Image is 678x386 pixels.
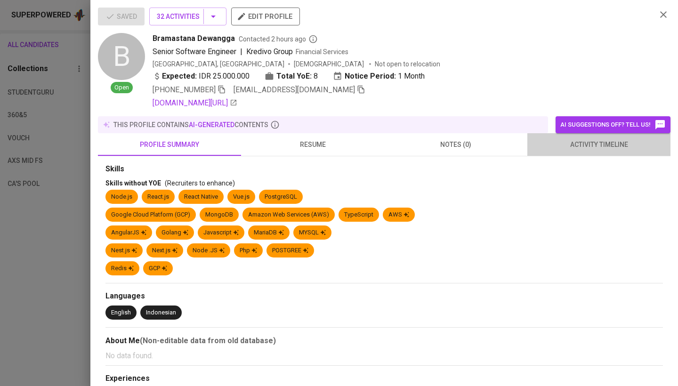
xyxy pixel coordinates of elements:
span: Senior Software Engineer [153,47,236,56]
b: (Non-editable data from old database) [140,336,276,345]
span: Contacted 2 hours ago [239,34,318,44]
a: edit profile [231,12,300,20]
div: Php [240,246,257,255]
div: 1 Month [333,71,425,82]
span: [EMAIL_ADDRESS][DOMAIN_NAME] [234,85,355,94]
span: 8 [314,71,318,82]
div: About Me [105,335,663,346]
span: Skills without YOE [105,179,161,187]
div: Redis [111,264,134,273]
span: Financial Services [296,48,348,56]
div: MYSQL [299,228,326,237]
span: | [240,46,242,57]
div: Javascript [203,228,239,237]
span: profile summary [104,139,235,151]
b: Notice Period: [345,71,396,82]
span: AI suggestions off? Tell us! [560,119,666,130]
span: Open [111,83,133,92]
div: AWS [388,210,409,219]
div: Node.js [111,193,132,201]
button: 32 Activities [149,8,226,25]
span: AI-generated [189,121,234,129]
p: Not open to relocation [375,59,440,69]
div: TypeScript [344,210,373,219]
div: GCP [149,264,167,273]
div: MariaDB [254,228,284,237]
div: Amazon Web Services (AWS) [248,210,329,219]
div: [GEOGRAPHIC_DATA], [GEOGRAPHIC_DATA] [153,59,284,69]
span: [DEMOGRAPHIC_DATA] [294,59,365,69]
button: AI suggestions off? Tell us! [556,116,670,133]
div: B [98,33,145,80]
p: this profile contains contents [113,120,268,129]
div: PostgreSQL [265,193,297,201]
span: resume [247,139,379,151]
div: Nest.js [111,246,137,255]
div: MongoDB [205,210,233,219]
button: edit profile [231,8,300,25]
div: Skills [105,164,663,175]
p: No data found. [105,350,663,362]
div: Golang [161,228,188,237]
span: edit profile [239,10,292,23]
span: [PHONE_NUMBER] [153,85,216,94]
div: Indonesian [146,308,176,317]
span: (Recruiters to enhance) [165,179,235,187]
div: React.js [147,193,169,201]
div: Google Cloud Platform (GCP) [111,210,190,219]
span: Bramastana Dewangga [153,33,235,44]
div: IDR 25.000.000 [153,71,250,82]
b: Total YoE: [276,71,312,82]
div: Node .JS [193,246,225,255]
div: React Native [184,193,218,201]
div: Experiences [105,373,663,384]
div: Next.js [152,246,178,255]
div: Languages [105,291,663,302]
span: 32 Activities [157,11,219,23]
a: [DOMAIN_NAME][URL] [153,97,237,109]
span: Kredivo Group [246,47,293,56]
div: English [111,308,131,317]
div: Vue.js [233,193,250,201]
span: notes (0) [390,139,522,151]
div: AngularJS [111,228,146,237]
b: Expected: [162,71,197,82]
svg: By Batam recruiter [308,34,318,44]
div: POSTGREE [272,246,308,255]
span: activity timeline [533,139,665,151]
